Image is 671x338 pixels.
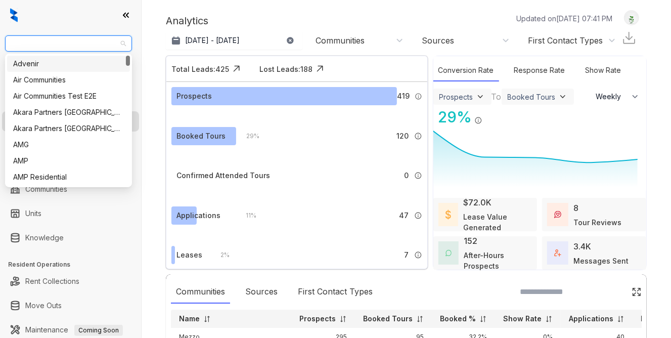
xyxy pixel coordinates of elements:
img: sorting [203,315,211,323]
div: Sources [240,280,283,304]
div: First Contact Types [293,280,378,304]
a: Units [25,203,41,224]
img: Info [474,116,482,124]
img: Click Icon [632,287,642,297]
div: Air Communities [7,72,130,88]
div: Air Communities Test E2E [7,88,130,104]
p: Name [179,314,200,324]
a: Communities [25,179,67,199]
img: ViewFilterArrow [475,92,485,102]
img: LeaseValue [445,209,451,220]
img: sorting [339,315,347,323]
li: Leasing [2,111,139,132]
div: 29 % [236,131,259,142]
li: Knowledge [2,228,139,248]
span: 120 [397,131,409,142]
li: Communities [2,179,139,199]
div: Communities [171,280,230,304]
div: 11 % [236,210,256,221]
img: SearchIcon [610,287,619,296]
div: 3.4K [573,240,591,252]
div: AMP [7,153,130,169]
p: Booked Tours [363,314,413,324]
img: Click Icon [229,61,244,76]
div: Confirmed Attended Tours [176,170,270,181]
div: First Contact Types [528,35,603,46]
p: Applications [569,314,613,324]
div: Show Rate [580,60,627,81]
div: Prospects [176,91,212,102]
li: Move Outs [2,295,139,316]
div: Air Communities Test E2E [13,91,124,102]
span: Weekly [596,92,627,102]
div: Prospects [439,93,473,101]
img: TourReviews [554,211,561,218]
li: Units [2,203,139,224]
div: To [491,91,502,103]
div: After-Hours Prospects [464,250,532,271]
img: Info [415,93,422,100]
div: 2 % [210,249,230,261]
div: Total Leads: 425 [171,64,229,74]
div: AMP Residential [7,169,130,185]
img: ViewFilterArrow [558,92,568,102]
img: logo [10,8,18,22]
p: Analytics [166,13,208,28]
div: Advenir [7,56,130,72]
a: Rent Collections [25,271,79,291]
div: $72.0K [463,196,491,208]
div: Leases [176,249,202,261]
img: Info [414,251,422,259]
p: Booked % [440,314,476,324]
div: Communities [316,35,365,46]
img: Info [414,172,422,180]
div: AMG [7,137,130,153]
div: Akara Partners [GEOGRAPHIC_DATA] [13,123,124,134]
div: 29 % [433,106,472,129]
button: Weekly [590,88,646,106]
div: Lost Leads: 188 [259,64,312,74]
div: AMG [13,139,124,150]
div: Advenir [13,58,124,69]
img: UserAvatar [624,13,639,23]
div: Booked Tours [176,131,226,142]
div: Applications [176,210,220,221]
img: Click Icon [312,61,328,76]
p: Leases [641,314,666,324]
img: sorting [416,315,424,323]
p: [DATE] - [DATE] [185,35,240,46]
div: Response Rate [509,60,570,81]
span: 47 [399,210,409,221]
div: Tour Reviews [573,217,621,228]
span: 419 [397,91,410,102]
img: sorting [617,315,624,323]
div: Messages Sent [573,256,629,266]
span: 0 [405,170,409,181]
a: Knowledge [25,228,64,248]
div: Booked Tours [508,93,556,101]
h3: Resident Operations [8,260,141,269]
div: Akara Partners [GEOGRAPHIC_DATA] [13,107,124,118]
a: Move Outs [25,295,62,316]
div: AMP [13,155,124,166]
img: AfterHoursConversations [445,249,452,256]
li: Collections [2,136,139,156]
div: Sources [422,35,454,46]
div: Conversion Rate [433,60,499,81]
img: Download [621,30,637,46]
li: Leads [2,68,139,88]
img: Info [414,212,422,220]
div: Lease Value Generated [463,212,532,233]
div: AMP Residential [13,172,124,183]
li: Rent Collections [2,271,139,291]
span: 7 [405,249,409,261]
p: Show Rate [503,314,542,324]
img: sorting [479,315,487,323]
span: AMG [11,36,126,51]
span: Coming Soon [74,325,123,336]
div: Air Communities [13,74,124,86]
p: Prospects [299,314,336,324]
img: TotalFum [554,249,561,257]
div: 152 [464,235,477,247]
div: 8 [573,202,578,214]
